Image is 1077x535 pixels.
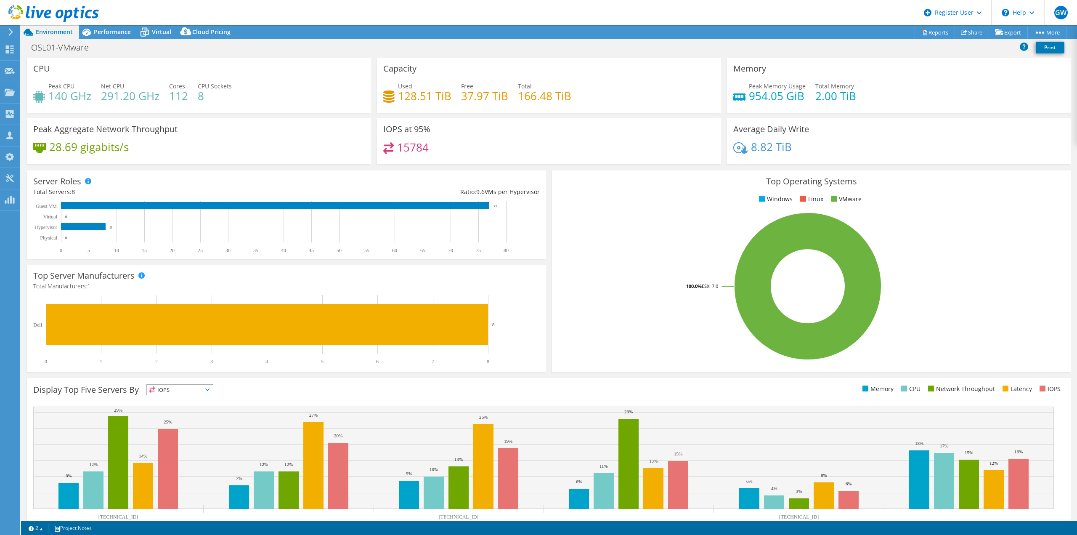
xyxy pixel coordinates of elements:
[821,473,827,478] text: 8%
[48,82,74,90] span: Peak CPU
[771,486,777,491] text: 4%
[309,248,314,253] text: 45
[87,282,90,290] span: 1
[398,82,412,90] span: Used
[236,476,242,481] text: 7%
[65,215,67,219] text: 0
[36,28,73,36] span: Environment
[1036,42,1064,53] a: Print
[439,514,479,520] text: [TECHNICAL_ID]
[169,82,185,90] span: Cores
[48,523,98,533] a: Project Notes
[733,125,809,134] h3: Average Daily Write
[94,28,131,36] span: Performance
[40,235,57,241] text: Physical
[98,514,138,520] text: [TECHNICAL_ID]
[198,82,232,90] span: CPU Sockets
[1037,384,1061,394] li: IOPS
[286,187,540,197] div: Ratio: VMs per Hypervisor
[798,194,823,204] li: Linux
[114,407,122,413] text: 29%
[749,82,806,90] span: Peak Memory Usage
[43,214,58,220] text: Virtual
[746,479,753,484] text: 6%
[406,471,412,476] text: 9%
[829,194,862,204] li: VMware
[33,322,42,328] text: Dell
[504,439,512,444] text: 19%
[1000,384,1032,394] li: Latency
[733,64,766,73] h3: Memory
[1054,6,1068,19] span: GW
[45,359,47,365] text: 0
[915,26,955,39] a: Reports
[27,43,102,52] h1: OSL01-VMware
[860,384,894,394] li: Memory
[33,282,540,291] h4: Total Manufacturers:
[60,248,62,253] text: 0
[170,248,175,253] text: 20
[321,359,324,365] text: 5
[337,248,342,253] text: 50
[476,248,481,253] text: 75
[364,248,369,253] text: 55
[779,514,819,520] text: [TECHNICAL_ID]
[48,91,91,101] h4: 140 GHz
[198,91,232,101] h4: 8
[164,419,172,424] text: 25%
[815,82,854,90] span: Total Memory
[674,451,682,456] text: 15%
[492,322,495,327] text: 8
[33,177,81,186] h3: Server Roles
[139,453,147,458] text: 14%
[796,489,802,494] text: 3%
[66,473,72,478] text: 8%
[260,462,268,467] text: 12%
[926,384,995,394] li: Network Throughput
[487,359,489,365] text: 8
[65,236,67,240] text: 0
[518,91,571,101] h4: 166.48 TiB
[284,462,293,467] text: 12%
[392,248,397,253] text: 60
[147,385,213,395] span: IOPS
[142,248,147,253] text: 15
[152,28,171,36] span: Virtual
[476,188,485,196] span: 9.6
[49,142,129,152] h4: 28.69 gigabits/s
[479,415,488,420] text: 26%
[334,433,342,438] text: 20%
[686,283,702,289] tspan: 100.0%
[558,177,1065,186] h3: Top Operating Systems
[846,481,852,486] text: 6%
[210,359,213,365] text: 3
[33,187,286,197] div: Total Servers:
[383,64,416,73] h3: Capacity
[702,283,718,289] tspan: ESXi 7.0
[398,91,451,101] h4: 128.51 TiB
[376,359,379,365] text: 6
[155,359,158,365] text: 2
[940,443,948,448] text: 17%
[88,248,90,253] text: 5
[757,194,793,204] li: Windows
[36,203,57,209] text: Guest VM
[33,271,135,280] h3: Top Server Manufacturers
[448,248,453,253] text: 70
[461,91,508,101] h4: 37.97 TiB
[420,248,425,253] text: 65
[89,462,98,467] text: 12%
[965,450,973,455] text: 15%
[265,359,268,365] text: 4
[169,91,188,101] h4: 112
[1014,449,1023,454] text: 16%
[1002,9,1009,16] svg: \n
[100,359,102,365] text: 1
[576,479,582,484] text: 6%
[504,248,509,253] text: 80
[955,26,989,39] a: Share
[815,91,856,101] h4: 2.00 TiB
[101,82,124,90] span: Net CPU
[114,248,119,253] text: 10
[518,82,532,90] span: Total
